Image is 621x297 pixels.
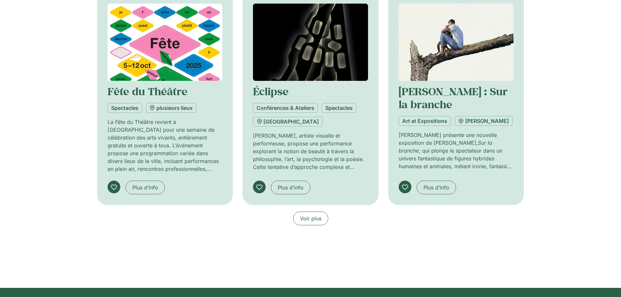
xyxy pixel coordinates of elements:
span: Voir plus [300,215,321,222]
a: Fête du Théâtre [108,84,187,98]
span: Plus d’info [423,184,449,191]
a: Spectacles [108,103,142,113]
a: Plus d’info [417,181,456,194]
span: Plus d’info [278,184,303,191]
a: [PERSON_NAME] [455,116,512,126]
a: Plus d’info [271,181,310,194]
a: Plus d’info [126,181,165,194]
p: [PERSON_NAME] présente une nouvelle exposition de [PERSON_NAME], , qui plonge le spectateur dans ... [399,131,514,170]
a: [GEOGRAPHIC_DATA] [253,117,322,126]
a: Spectacles [322,103,356,113]
span: Plus d’info [132,184,158,191]
a: Conférences & Ateliers [253,103,318,113]
p: La Fête du Théâtre revient à [GEOGRAPHIC_DATA] pour une semaine de célébration des arts vivants, ... [108,118,223,173]
a: Art et Expositions [399,116,451,126]
a: [PERSON_NAME] : Sur la branche [399,84,508,111]
a: Voir plus [293,212,328,225]
a: Éclipse [253,84,288,98]
p: [PERSON_NAME], artiste visuelle et performeuse, propose une performance explorant la notion de be... [253,132,368,171]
